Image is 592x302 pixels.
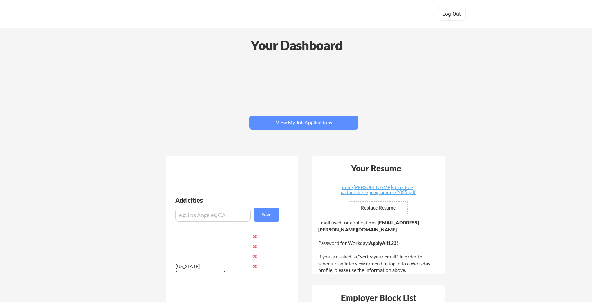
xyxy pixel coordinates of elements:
[318,219,440,274] div: Email used for applications: Password for Workday: If you are asked to "verify your email" in ord...
[176,263,249,276] div: [US_STATE][GEOGRAPHIC_DATA]
[318,220,419,232] strong: [EMAIL_ADDRESS][PERSON_NAME][DOMAIN_NAME]
[314,294,443,302] div: Employer Block List
[249,116,358,130] button: View My Job Applications
[369,240,398,246] strong: ApplyAll123!
[336,185,419,195] div: dom-[PERSON_NAME]-director-partnerships-programops-2025.pdf
[342,164,410,172] div: Your Resume
[175,208,251,222] input: e.g. Los Angeles, CA
[254,208,279,222] button: Save
[438,7,466,21] button: Log Out
[336,185,419,196] a: dom-[PERSON_NAME]-director-partnerships-programops-2025.pdf
[175,197,280,203] div: Add cities
[1,35,592,55] div: Your Dashboard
